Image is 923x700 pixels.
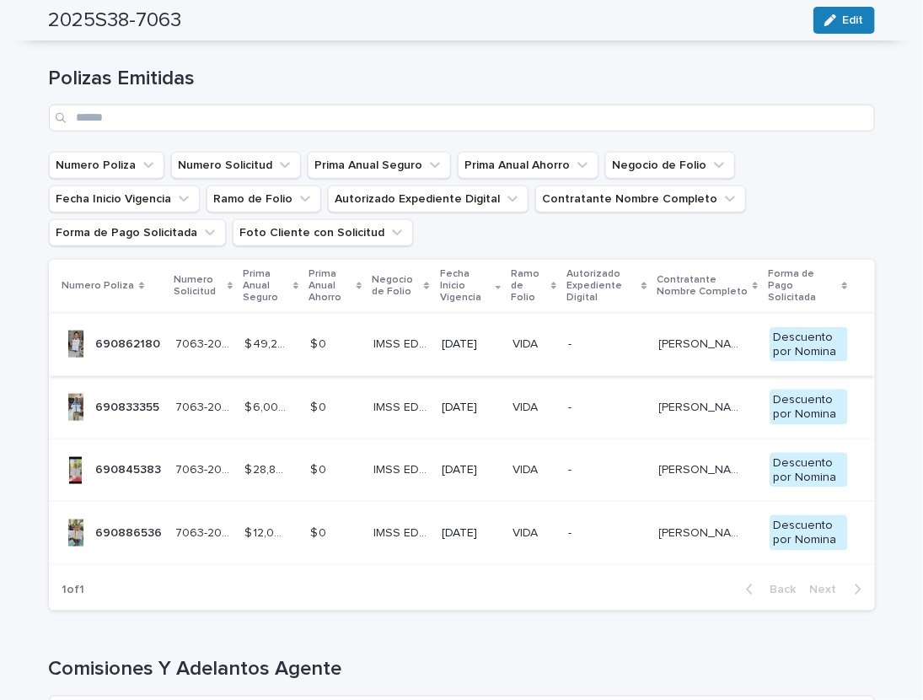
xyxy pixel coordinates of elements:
p: Prima Anual Ahorro [309,265,351,308]
p: Numero Poliza [62,277,135,295]
input: Search [49,105,875,132]
p: [DATE] [442,337,499,352]
div: Descuento por Nomina [770,515,848,551]
p: Prima Anual Seguro [243,265,289,308]
button: Negocio de Folio [605,152,735,179]
tr: 690845383690845383 7063-2025-s38-027063-2025-s38-02 $ 28,800.00$ 28,800.00 $ 0$ 0 IMSS EDO MEXIMS... [49,439,875,502]
p: - [568,337,646,352]
p: Ma juana Santos Catarina [659,334,747,352]
div: Descuento por Nomina [770,390,848,425]
button: Contratante Nombre Completo [535,186,746,213]
p: 1 of 1 [49,569,99,611]
p: $ 49,200.00 [244,334,290,352]
button: Autorizado Expediente Digital [328,186,529,213]
h1: Comisiones Y Adelantos Agente [49,658,875,682]
p: Fecha Inicio Vigencia [440,265,491,308]
p: 7063-2035-S38-01 [176,523,235,541]
p: - [568,401,646,415]
p: $ 28,800.00 [244,460,290,477]
p: 690886536 [96,523,166,541]
tr: 690833355690833355 7063-2025-S38-037063-2025-S38-03 $ 6,000.00$ 6,000.00 $ 0$ 0 IMSS EDO MEXIMSS ... [49,376,875,439]
p: $ 0 [310,334,330,352]
p: $ 0 [310,397,330,415]
h1: Polizas Emitidas [49,67,875,91]
p: 7063-2025-S38-04 [176,334,235,352]
button: Edit [813,7,875,34]
p: VIDA [512,334,541,352]
p: Lourdes Contreras Orta [659,460,747,477]
button: Fecha Inicio Vigencia [49,186,200,213]
p: Forma de Pago Solicitada [768,265,838,308]
p: Ramo de Folio [511,265,547,308]
h2: 2025S38-7063 [49,8,182,33]
p: 7063-2025-S38-03 [176,397,235,415]
div: Descuento por Nomina [770,327,848,363]
p: IMSS EDO MEX [373,460,432,477]
p: $ 12,000.00 [244,523,290,541]
p: Tranquilino Zapuche Pedraza [659,397,747,415]
tr: 690862180690862180 7063-2025-S38-047063-2025-S38-04 $ 49,200.00$ 49,200.00 $ 0$ 0 IMSS EDO MEXIMS... [49,313,875,376]
button: Back [732,582,803,597]
button: Numero Solicitud [171,152,301,179]
p: Autorizado Expediente Digital [566,265,637,308]
p: VIDA [512,397,541,415]
tr: 690886536690886536 7063-2035-S38-017063-2035-S38-01 $ 12,000.00$ 12,000.00 $ 0$ 0 IMSS EDO MEXIMS... [49,502,875,565]
p: Contratante Nombre Completo [657,271,749,302]
button: Prima Anual Seguro [308,152,451,179]
span: Next [810,584,847,595]
p: 690862180 [96,334,164,352]
p: Negocio de Folio [372,271,421,302]
p: $ 0 [310,523,330,541]
p: 690845383 [96,460,165,477]
p: 7063-2025-s38-02 [176,460,235,477]
button: Next [803,582,875,597]
p: VIDA [512,460,541,477]
p: Numero Solicitud [174,271,224,302]
div: Descuento por Nomina [770,453,848,488]
p: 690833355 [96,397,164,415]
button: Prima Anual Ahorro [458,152,598,179]
p: - [568,463,646,477]
p: IMSS EDO MEX [373,523,432,541]
p: [DATE] [442,401,499,415]
p: [DATE] [442,463,499,477]
button: Forma de Pago Solicitada [49,219,226,246]
p: [DATE] [442,526,499,541]
p: IMSS EDO MEX [373,397,432,415]
button: Numero Poliza [49,152,164,179]
button: Ramo de Folio [207,186,321,213]
span: Back [760,584,797,595]
button: Foto Cliente con Solicitud [233,219,413,246]
p: Maria Cervantes Hernandez [659,523,747,541]
p: $ 0 [310,460,330,477]
p: VIDA [512,523,541,541]
p: IMSS EDO MEX [373,334,432,352]
p: - [568,526,646,541]
p: $ 6,000.00 [244,397,290,415]
span: Edit [843,14,864,26]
